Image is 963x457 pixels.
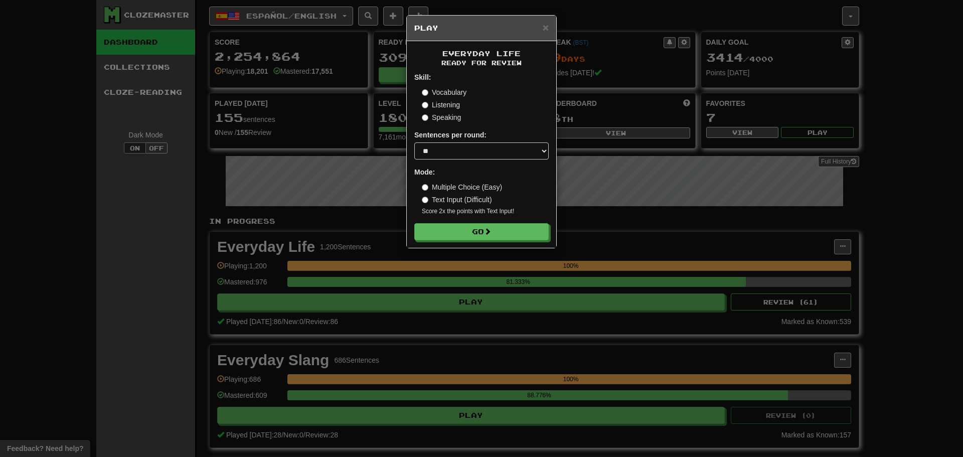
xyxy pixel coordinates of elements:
[414,23,549,33] h5: Play
[414,73,431,81] strong: Skill:
[422,102,428,108] input: Listening
[422,89,428,96] input: Vocabulary
[543,22,549,33] span: ×
[414,130,487,140] label: Sentences per round:
[422,100,460,110] label: Listening
[422,184,428,191] input: Multiple Choice (Easy)
[442,49,521,58] span: Everyday Life
[422,112,461,122] label: Speaking
[414,223,549,240] button: Go
[422,182,502,192] label: Multiple Choice (Easy)
[414,59,549,67] small: Ready for Review
[414,168,435,176] strong: Mode:
[422,197,428,203] input: Text Input (Difficult)
[422,114,428,121] input: Speaking
[543,22,549,33] button: Close
[422,195,492,205] label: Text Input (Difficult)
[422,207,549,216] small: Score 2x the points with Text Input !
[422,87,466,97] label: Vocabulary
